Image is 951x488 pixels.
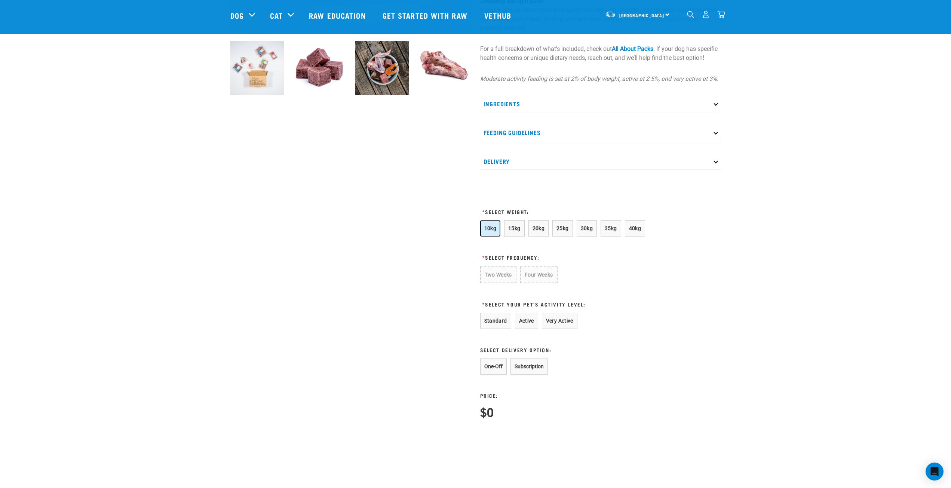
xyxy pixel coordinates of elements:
button: 15kg [504,220,525,237]
button: Four Weeks [520,266,558,283]
p: For a full breakdown of what's included, check out . If your dog has specific health concerns or ... [480,45,721,62]
p: Delivery [480,153,721,170]
h3: Select Your Pet's Activity Level: [480,301,648,307]
button: Standard [480,313,511,329]
a: Dog [230,10,244,21]
button: Active [515,313,538,329]
img: 1205 Veal Brisket 1pp 01 [418,41,471,95]
img: Assortment of Raw Essentials Ingredients Including, Salmon Fillet, Cubed Beef And Tripe, Turkey W... [355,41,409,95]
img: van-moving.png [605,11,616,18]
button: Very Active [542,313,577,329]
button: 30kg [577,220,597,237]
p: Ingredients [480,95,721,112]
button: One-Off [480,359,507,375]
h3: Select Frequency: [480,254,648,260]
a: Cat [270,10,283,21]
img: user.png [702,10,710,18]
a: Vethub [477,0,521,30]
a: Raw Education [301,0,375,30]
span: 30kg [581,225,593,231]
img: Cubes [293,41,346,95]
span: 35kg [605,225,617,231]
span: 20kg [533,225,545,231]
button: 40kg [625,220,645,237]
span: 25kg [556,225,569,231]
a: Get started with Raw [375,0,477,30]
h3: Price: [480,393,498,398]
h3: Select Weight: [480,209,648,214]
a: All About Packs [612,45,653,52]
h3: Select Delivery Option: [480,347,648,353]
button: Two Weeks [480,266,516,283]
span: 15kg [508,225,521,231]
img: home-icon-1@2x.png [687,11,694,18]
button: Subscription [510,359,548,375]
button: 10kg [480,220,501,237]
button: 20kg [528,220,549,237]
img: Dog 0 2sec [230,41,284,95]
p: Feeding Guidelines [480,124,721,141]
button: 25kg [552,220,573,237]
div: Open Intercom Messenger [926,463,944,481]
span: [GEOGRAPHIC_DATA] [619,14,665,16]
h4: $0 [480,405,494,418]
img: home-icon@2x.png [717,10,725,18]
span: 40kg [629,225,641,231]
span: 10kg [484,225,497,231]
button: 35kg [601,220,621,237]
em: Moderate activity feeding is set at 2% of body weight, active at 2.5%, and very active at 3%. [480,75,718,82]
